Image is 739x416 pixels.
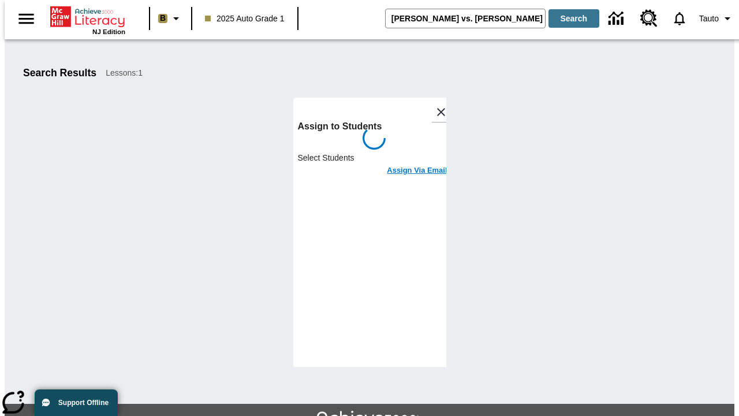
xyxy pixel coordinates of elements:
a: Notifications [665,3,695,34]
a: Home [50,5,125,28]
button: Support Offline [35,389,118,416]
button: Close [431,102,451,122]
div: lesson details [293,98,446,367]
span: Support Offline [58,399,109,407]
a: Resource Center, Will open in new tab [633,3,665,34]
input: search field [386,9,545,28]
h1: Search Results [23,67,96,79]
span: Tauto [699,13,719,25]
button: Search [548,9,599,28]
div: Home [50,4,125,35]
button: Profile/Settings [695,8,739,29]
button: Assign Via Email [383,164,450,180]
span: Lessons : 1 [106,67,143,79]
span: B [160,11,166,25]
button: Open side menu [9,2,43,36]
a: Data Center [602,3,633,35]
button: Boost Class color is light brown. Change class color [154,8,188,29]
p: Select Students [298,152,451,164]
h6: Assign Via Email [387,164,447,177]
span: NJ Edition [92,28,125,35]
h6: Assign to Students [298,118,451,135]
span: 2025 Auto Grade 1 [205,13,285,25]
